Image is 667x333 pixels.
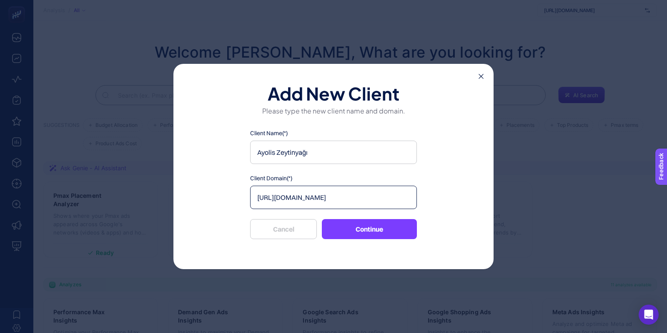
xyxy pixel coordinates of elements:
[322,219,417,239] button: Continue
[250,141,417,164] input: Your client name
[250,219,317,239] button: Cancel
[250,186,417,209] input: Your domain name
[250,174,417,182] label: Client Domain(*)
[200,84,467,101] h1: Add New Client
[639,305,659,325] div: Open Intercom Messenger
[250,129,417,137] label: Client Name(*)
[200,106,467,116] p: Please type the new client name and domain.
[5,3,32,9] span: Feedback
